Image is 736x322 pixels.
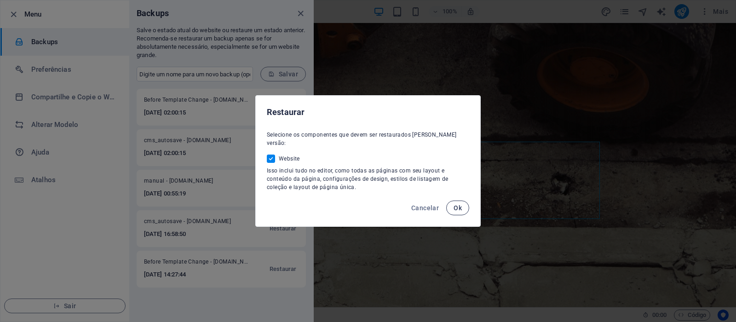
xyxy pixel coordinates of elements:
[279,155,300,162] span: Website
[446,201,469,215] button: Ok
[411,204,439,212] span: Cancelar
[408,201,443,215] button: Cancelar
[267,107,469,118] h2: Restaurar
[267,132,457,146] span: Selecione os componentes que devem ser restaurados [PERSON_NAME] versão:
[267,167,448,190] span: Isso inclui tudo no editor, como todas as páginas com seu layout e conteúdo da página, configuraç...
[454,204,462,212] span: Ok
